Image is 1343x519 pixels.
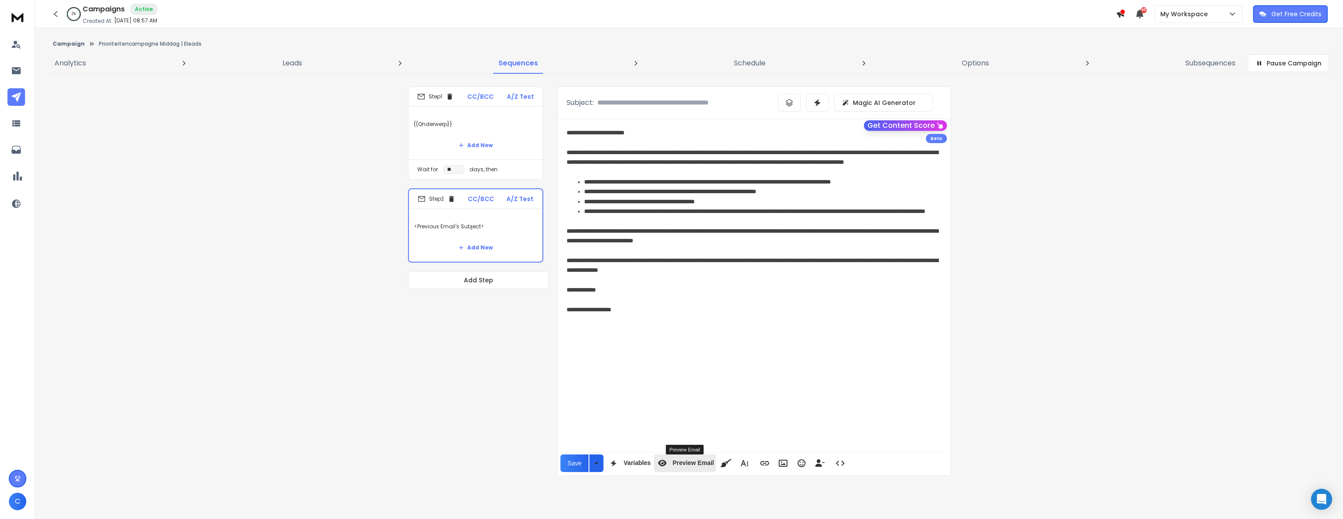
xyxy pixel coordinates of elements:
[853,98,916,107] p: Magic AI Generator
[718,454,734,472] button: Clean HTML
[729,53,771,74] a: Schedule
[83,4,125,14] h1: Campaigns
[493,53,543,74] a: Sequences
[282,58,302,68] p: Leads
[506,195,534,203] p: A/Z Test
[9,493,26,510] button: C
[417,93,454,101] div: Step 1
[72,11,76,17] p: 2 %
[567,97,594,108] p: Subject:
[736,454,753,472] button: More Text
[1141,7,1147,13] span: 50
[1180,53,1241,74] a: Subsequences
[957,53,994,74] a: Options
[654,454,715,472] button: Preview Email
[9,9,26,25] img: logo
[793,454,810,472] button: Emoticons
[467,92,494,101] p: CC/BCC
[671,459,715,467] span: Preview Email
[1185,58,1235,68] p: Subsequences
[408,188,543,263] li: Step2CC/BCCA/Z Test<Previous Email's Subject>Add New
[622,459,653,467] span: Variables
[468,195,494,203] p: CC/BCC
[498,58,538,68] p: Sequences
[812,454,828,472] button: Insert Unsubscribe Link
[53,40,85,47] button: Campaign
[451,239,500,256] button: Add New
[130,4,158,15] div: Active
[54,58,86,68] p: Analytics
[864,120,947,131] button: Get Content Score
[507,92,534,101] p: A/Z Test
[1248,54,1329,72] button: Pause Campaign
[775,454,791,472] button: Insert Image (Ctrl+P)
[1271,10,1321,18] p: Get Free Credits
[962,58,989,68] p: Options
[469,166,498,173] p: days, then
[417,166,438,173] p: Wait for
[1160,10,1211,18] p: My Workspace
[834,94,933,112] button: Magic AI Generator
[414,112,538,137] p: {{Onderwerp}}
[666,445,704,454] div: Preview Email
[83,18,112,25] p: Created At:
[832,454,848,472] button: Code View
[49,53,91,74] a: Analytics
[1253,5,1328,23] button: Get Free Credits
[408,271,549,289] button: Add Step
[277,53,307,74] a: Leads
[99,40,202,47] p: Prioriteitencampagne Middag | Eleads
[560,454,588,472] button: Save
[756,454,773,472] button: Insert Link (Ctrl+K)
[605,454,653,472] button: Variables
[1311,489,1332,510] div: Open Intercom Messenger
[114,17,157,24] p: [DATE] 08:57 AM
[418,195,455,203] div: Step 2
[414,214,537,239] p: <Previous Email's Subject>
[734,58,765,68] p: Schedule
[926,134,947,143] div: Beta
[408,86,543,180] li: Step1CC/BCCA/Z Test{{Onderwerp}}Add NewWait fordays, then
[451,137,500,154] button: Add New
